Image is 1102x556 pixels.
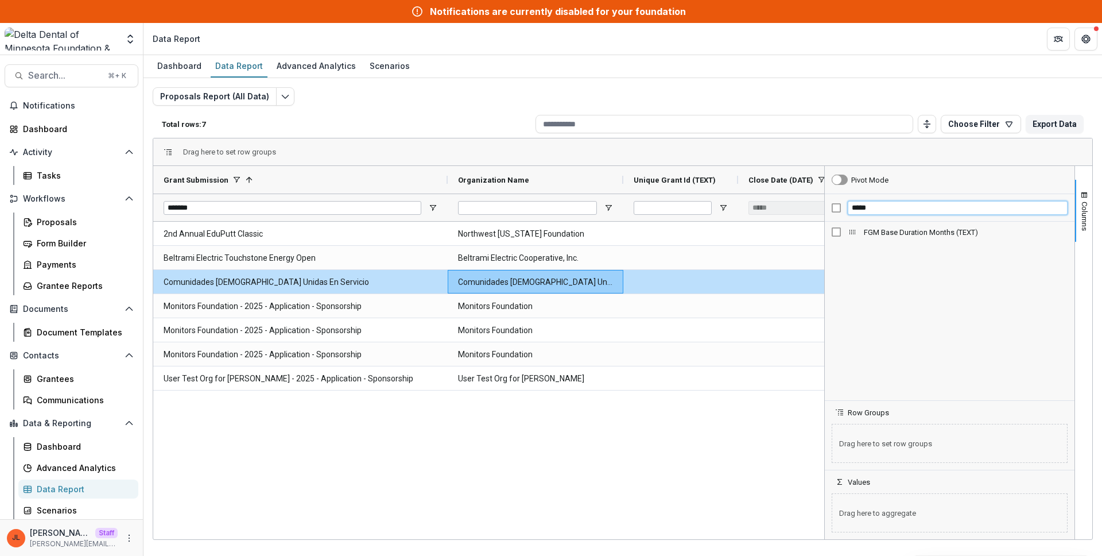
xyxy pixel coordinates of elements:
[37,237,129,249] div: Form Builder
[458,271,613,294] span: Comunidades [DEMOGRAPHIC_DATA] Unidas En Servicio
[18,480,138,499] a: Data Report
[37,483,129,495] div: Data Report
[848,408,889,417] span: Row Groups
[5,300,138,318] button: Open Documents
[428,203,437,213] button: Open Filter Menu
[365,57,414,74] div: Scenarios
[458,201,597,215] input: Organization Name Filter Input
[18,323,138,342] a: Document Templates
[5,414,138,433] button: Open Data & Reporting
[1047,28,1070,51] button: Partners
[430,5,686,18] div: Notifications are currently disabled for your foundation
[1074,28,1097,51] button: Get Help
[37,258,129,271] div: Payments
[211,57,267,74] div: Data Report
[18,234,138,253] a: Form Builder
[153,33,200,45] div: Data Report
[5,190,138,208] button: Open Workflows
[748,176,813,184] span: Close Date (DATE)
[825,417,1074,470] div: Row Groups
[95,528,118,538] p: Staff
[719,203,728,213] button: Open Filter Menu
[18,437,138,456] a: Dashboard
[12,534,20,542] div: Jeanne Locker
[153,55,206,78] a: Dashboard
[832,493,1068,532] span: Drag here to aggregate
[458,367,613,391] span: User Test Org for [PERSON_NAME]
[164,246,437,270] span: Beltrami Electric Touchstone Energy Open
[183,148,276,156] span: Drag here to set row groups
[164,176,228,184] span: Grant Submission
[164,295,437,318] span: Monitors Foundation - 2025 - Application - Sponsorship
[18,369,138,388] a: Grantees
[748,201,826,215] input: Date Filter Input
[458,222,613,246] span: Northwest [US_STATE] Foundation
[37,394,129,406] div: Communications
[864,228,1068,237] span: FGM Base Duration Months (TEXT)
[458,246,613,270] span: Beltrami Electric Cooperative, Inc.
[365,55,414,78] a: Scenarios
[30,527,91,539] p: [PERSON_NAME]
[1026,115,1084,133] button: Export Data
[851,176,888,184] div: Pivot Mode
[164,367,437,391] span: User Test Org for [PERSON_NAME] - 2025 - Application - Sponsorship
[106,69,129,82] div: ⌘ + K
[825,225,1074,239] div: FGM Base Duration Months (TEXT) Column
[37,326,129,338] div: Document Templates
[18,391,138,410] a: Communications
[183,148,276,156] div: Row Groups
[458,176,529,184] span: Organization Name
[5,28,118,51] img: Delta Dental of Minnesota Foundation & Community Giving logo
[23,148,120,157] span: Activity
[28,70,101,81] span: Search...
[23,304,120,314] span: Documents
[162,120,531,129] p: Total rows: 7
[825,486,1074,539] div: Values
[122,531,136,545] button: More
[37,462,129,474] div: Advanced Analytics
[148,30,205,47] nav: breadcrumb
[941,115,1021,133] button: Choose Filter
[18,501,138,520] a: Scenarios
[458,343,613,366] span: Monitors Foundation
[37,441,129,453] div: Dashboard
[122,28,138,51] button: Open entity switcher
[211,55,267,78] a: Data Report
[18,213,138,231] a: Proposals
[30,539,118,549] p: [PERSON_NAME][EMAIL_ADDRESS][DOMAIN_NAME]
[18,276,138,295] a: Grantee Reports
[23,419,120,428] span: Data & Reporting
[825,225,1074,239] div: Column List 1 Columns
[23,351,120,361] span: Contacts
[832,424,1068,463] span: Drag here to set row groups
[164,201,421,215] input: Grant Submission Filter Input
[37,280,129,292] div: Grantee Reports
[918,115,936,133] button: Toggle auto height
[5,96,138,115] button: Notifications
[164,271,437,294] span: Comunidades [DEMOGRAPHIC_DATA] Unidas En Servicio
[458,295,613,318] span: Monitors Foundation
[37,216,129,228] div: Proposals
[272,55,360,78] a: Advanced Analytics
[458,319,613,342] span: Monitors Foundation
[5,346,138,365] button: Open Contacts
[634,176,716,184] span: Unique Grant Id (TEXT)
[18,255,138,274] a: Payments
[604,203,613,213] button: Open Filter Menu
[37,373,129,385] div: Grantees
[1080,202,1089,231] span: Columns
[164,343,437,366] span: Monitors Foundation - 2025 - Application - Sponsorship
[37,504,129,516] div: Scenarios
[164,222,437,246] span: 2nd Annual EduPutt Classic
[848,478,870,486] span: Values
[5,64,138,87] button: Search...
[5,119,138,138] a: Dashboard
[276,87,294,106] button: Edit selected report
[848,201,1068,215] input: Filter Columns Input
[18,166,138,185] a: Tasks
[37,169,129,182] div: Tasks
[164,319,437,342] span: Monitors Foundation - 2025 - Application - Sponsorship
[634,201,712,215] input: Unique Grant Id (TEXT) Filter Input
[23,123,129,135] div: Dashboard
[5,143,138,161] button: Open Activity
